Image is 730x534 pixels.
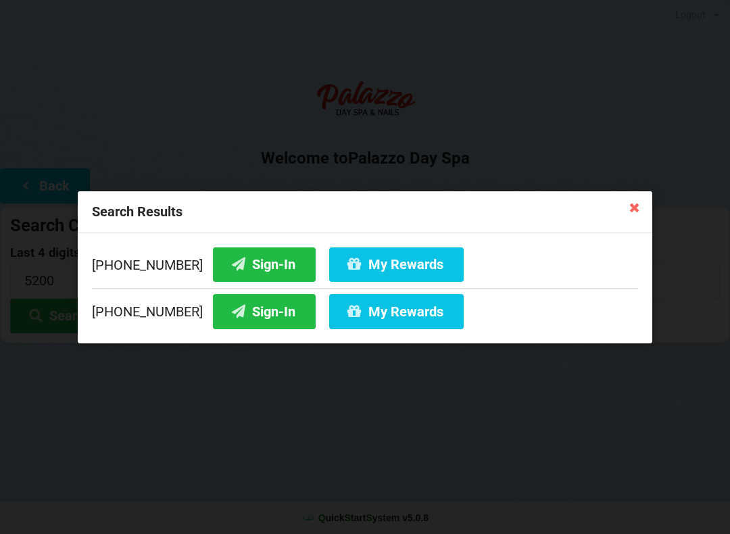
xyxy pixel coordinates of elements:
button: My Rewards [329,294,464,329]
button: Sign-In [213,294,316,329]
button: My Rewards [329,247,464,281]
div: [PHONE_NUMBER] [92,287,638,329]
div: [PHONE_NUMBER] [92,247,638,287]
div: Search Results [78,191,652,233]
button: Sign-In [213,247,316,281]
